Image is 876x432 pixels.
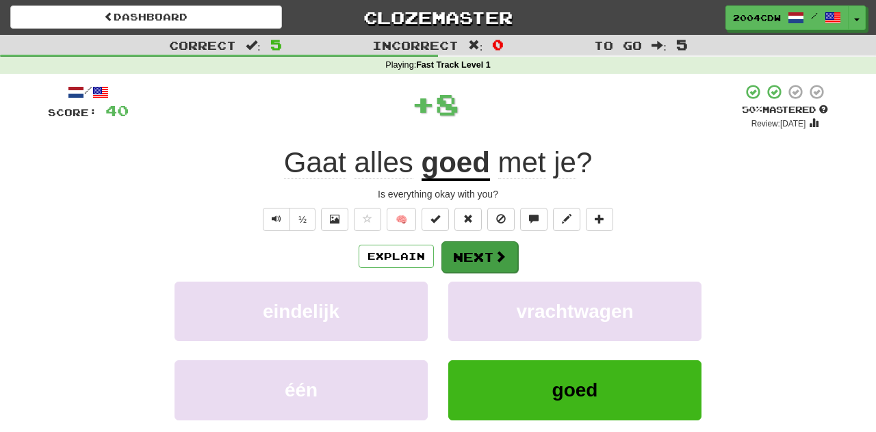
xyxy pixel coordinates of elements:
[263,208,290,231] button: Play sentence audio (ctl+space)
[435,87,459,121] span: 8
[354,146,413,179] span: alles
[105,102,129,119] span: 40
[175,282,428,341] button: eindelijk
[725,5,849,30] a: 2004cdw /
[284,146,346,179] span: Gaat
[751,119,806,129] small: Review: [DATE]
[676,36,688,53] span: 5
[811,11,818,21] span: /
[289,208,315,231] button: ½
[552,379,598,401] span: goed
[175,360,428,420] button: één
[454,208,482,231] button: Reset to 0% Mastered (alt+r)
[260,208,315,231] div: Text-to-speech controls
[48,83,129,100] div: /
[742,104,762,115] span: 50 %
[422,208,449,231] button: Set this sentence to 100% Mastered (alt+m)
[48,187,828,201] div: Is everything okay with you?
[448,360,701,420] button: goed
[416,60,491,70] strong: Fast Track Level 1
[387,208,416,231] button: 🧠
[263,301,339,322] span: eindelijk
[487,208,515,231] button: Ignore sentence (alt+i)
[742,104,828,116] div: Mastered
[652,40,667,51] span: :
[10,5,282,29] a: Dashboard
[520,208,547,231] button: Discuss sentence (alt+u)
[448,282,701,341] button: vrachtwagen
[586,208,613,231] button: Add to collection (alt+a)
[302,5,574,29] a: Clozemaster
[441,241,518,273] button: Next
[270,36,282,53] span: 5
[594,38,642,52] span: To go
[359,245,434,268] button: Explain
[553,208,580,231] button: Edit sentence (alt+d)
[285,379,318,401] span: één
[468,40,483,51] span: :
[492,36,504,53] span: 0
[490,146,592,179] span: ?
[372,38,459,52] span: Incorrect
[516,301,633,322] span: vrachtwagen
[246,40,261,51] span: :
[411,83,435,124] span: +
[354,208,381,231] button: Favorite sentence (alt+f)
[321,208,348,231] button: Show image (alt+x)
[422,146,490,181] u: goed
[169,38,236,52] span: Correct
[498,146,546,179] span: met
[48,107,97,118] span: Score:
[554,146,576,179] span: je
[733,12,781,24] span: 2004cdw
